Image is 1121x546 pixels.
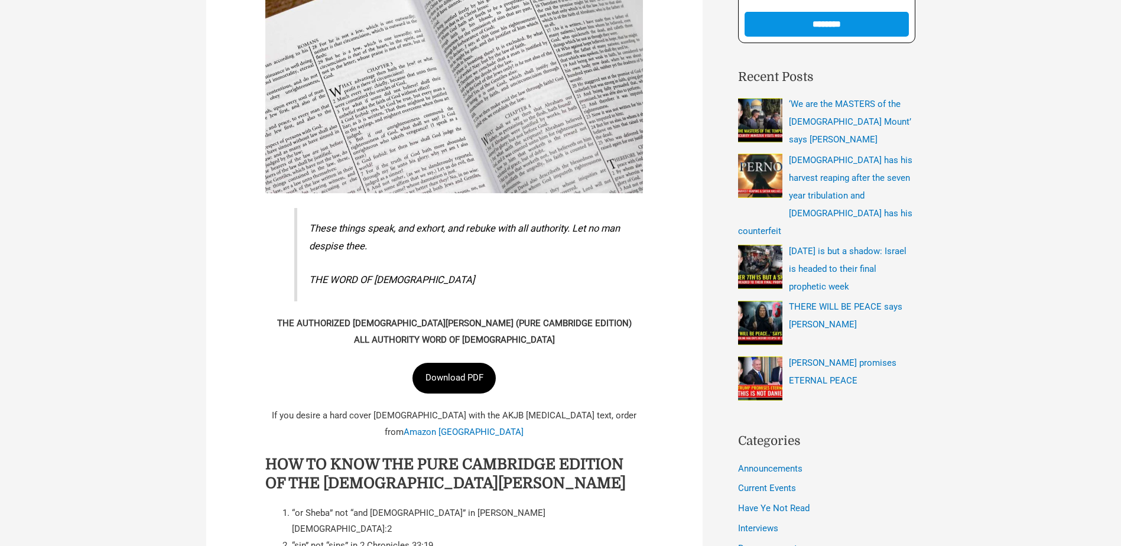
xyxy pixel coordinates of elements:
a: Download PDF [412,363,496,394]
a: THERE WILL BE PEACE says [PERSON_NAME] [789,301,902,330]
li: “or Sheba” not “and [DEMOGRAPHIC_DATA]” in [PERSON_NAME][DEMOGRAPHIC_DATA]:2 [292,505,644,538]
strong: ALL AUTHORITY WORD OF [DEMOGRAPHIC_DATA] [354,334,555,345]
a: [DEMOGRAPHIC_DATA] has his harvest reaping after the seven year tribulation and [DEMOGRAPHIC_DATA... [738,155,912,236]
cite: THE WORD OF [DEMOGRAPHIC_DATA] [309,271,622,290]
strong: THE AUTHORIZED [DEMOGRAPHIC_DATA][PERSON_NAME] (PURE CAMBRIDGE EDITION) [277,318,632,329]
p: These things speak, and exhort, and rebuke with all authority. Let no man despise thee. [309,220,622,256]
a: Interviews [738,523,778,534]
a: Amazon [GEOGRAPHIC_DATA] [404,427,524,437]
h2: Recent Posts [738,68,915,87]
p: If you desire a hard cover [DEMOGRAPHIC_DATA] with the AKJB [MEDICAL_DATA] text, order from [265,408,644,441]
a: Announcements [738,463,802,474]
h2: Categories [738,432,915,451]
a: ‘We are the MASTERS of the [DEMOGRAPHIC_DATA] Mount’ says [PERSON_NAME] [789,99,911,145]
nav: Recent Posts [738,95,915,407]
a: Have Ye Not Read [738,503,810,513]
a: Current Events [738,483,796,493]
a: [DATE] is but a shadow: Israel is headed to their final prophetic week [789,246,906,292]
a: [PERSON_NAME] promises ETERNAL PEACE [789,357,896,386]
strong: HOW TO KNOW THE PURE CAMBRIDGE EDITION OF THE [DEMOGRAPHIC_DATA][PERSON_NAME] [265,456,626,492]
